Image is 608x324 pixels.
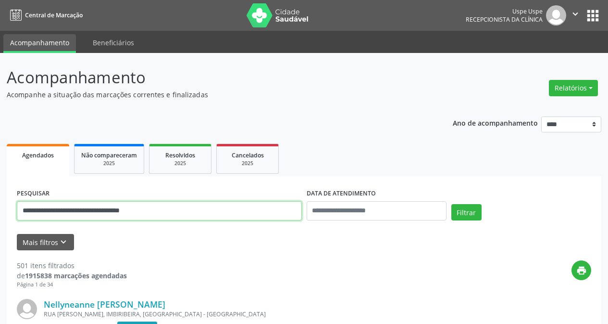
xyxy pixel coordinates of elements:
[232,151,264,159] span: Cancelados
[17,234,74,251] button: Mais filtroskeyboard_arrow_down
[22,151,54,159] span: Agendados
[451,204,482,220] button: Filtrar
[584,7,601,24] button: apps
[570,9,581,19] i: 
[7,7,83,23] a: Central de Marcação
[86,34,141,51] a: Beneficiários
[546,5,566,26] img: img
[571,260,591,280] button: print
[307,186,376,201] label: DATA DE ATENDIMENTO
[58,237,69,247] i: keyboard_arrow_down
[466,15,543,24] span: Recepcionista da clínica
[17,271,127,281] div: de
[453,117,538,129] p: Ano de acompanhamento
[156,160,204,167] div: 2025
[44,299,165,310] a: Nellyneanne [PERSON_NAME]
[25,271,127,280] strong: 1915838 marcações agendadas
[466,7,543,15] div: Uspe Uspe
[7,65,423,90] p: Acompanhamento
[17,299,37,319] img: img
[549,80,598,96] button: Relatórios
[17,281,127,289] div: Página 1 de 34
[576,265,587,276] i: print
[17,260,127,271] div: 501 itens filtrados
[3,34,76,53] a: Acompanhamento
[25,11,83,19] span: Central de Marcação
[165,151,195,159] span: Resolvidos
[17,186,50,201] label: PESQUISAR
[44,310,447,318] div: RUA [PERSON_NAME], IMBIRIBEIRA, [GEOGRAPHIC_DATA] - [GEOGRAPHIC_DATA]
[7,90,423,100] p: Acompanhe a situação das marcações correntes e finalizadas
[223,160,272,167] div: 2025
[566,5,584,26] button: 
[81,151,137,159] span: Não compareceram
[81,160,137,167] div: 2025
